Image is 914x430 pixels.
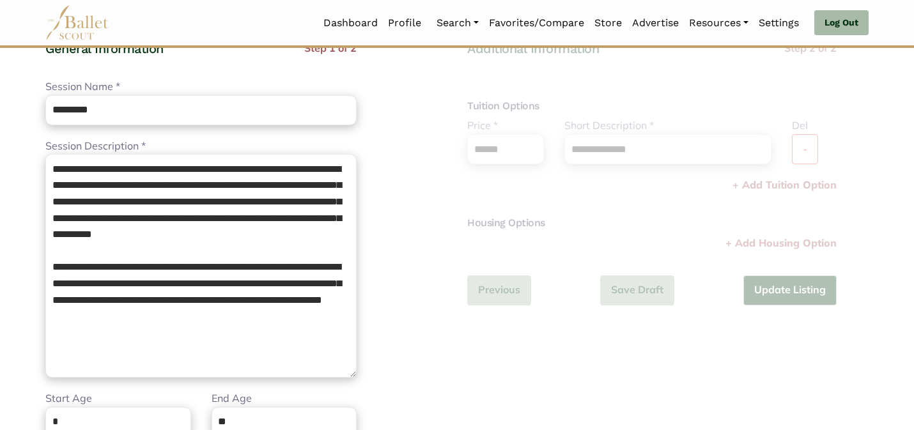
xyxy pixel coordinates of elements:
[684,10,754,36] a: Resources
[304,40,357,57] p: Step 1 of 2
[45,79,120,95] label: Session Name *
[589,10,627,36] a: Store
[627,10,684,36] a: Advertise
[431,10,484,36] a: Search
[45,390,92,407] label: Start Age
[754,10,804,36] a: Settings
[383,10,426,36] a: Profile
[212,390,252,407] label: End Age
[318,10,383,36] a: Dashboard
[484,10,589,36] a: Favorites/Compare
[45,40,164,57] h4: General Information
[45,138,146,155] label: Session Description *
[814,10,869,36] a: Log Out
